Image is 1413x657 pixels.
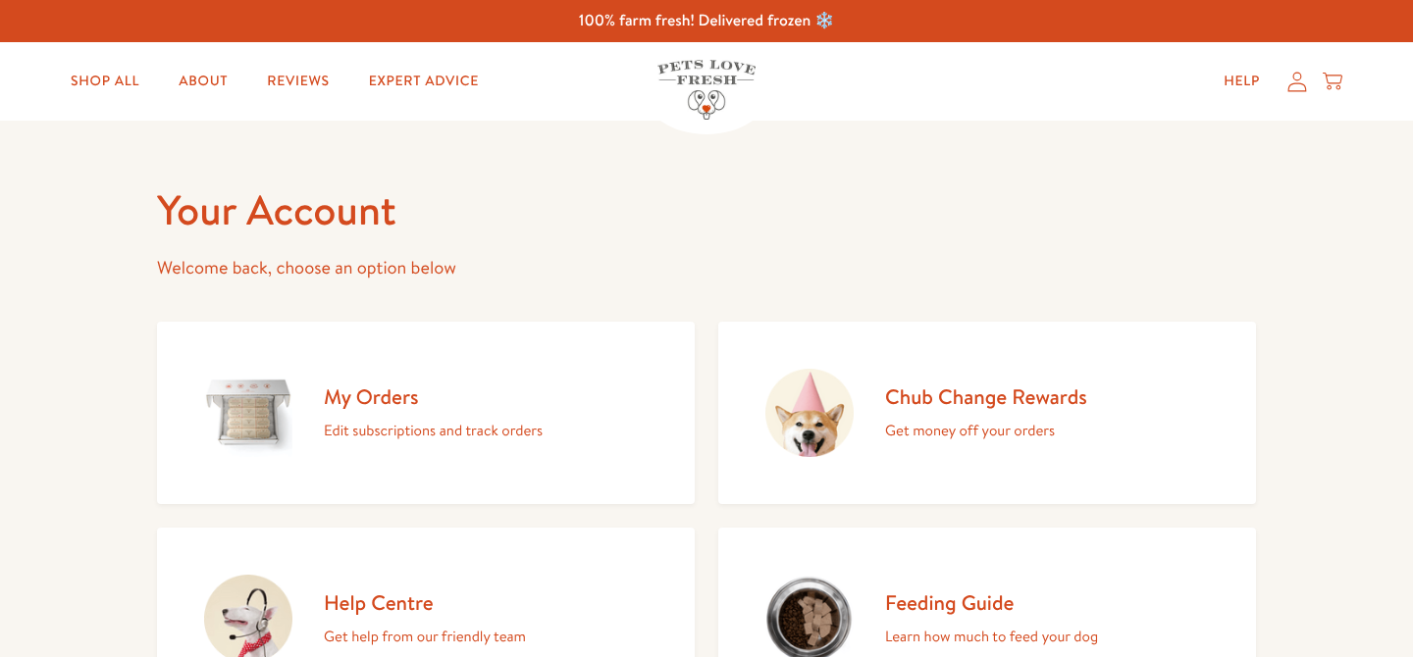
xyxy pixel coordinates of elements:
a: About [163,62,243,101]
img: Pets Love Fresh [657,60,756,120]
h2: Chub Change Rewards [885,383,1087,410]
p: Get help from our friendly team [324,624,526,649]
h1: Your Account [157,183,1256,237]
h2: My Orders [324,383,543,410]
p: Edit subscriptions and track orders [324,418,543,443]
h2: Help Centre [324,589,526,616]
a: Help [1208,62,1276,101]
a: Chub Change Rewards Get money off your orders [718,322,1256,504]
h2: Feeding Guide [885,589,1098,616]
a: Expert Advice [353,62,495,101]
p: Learn how much to feed your dog [885,624,1098,649]
p: Welcome back, choose an option below [157,253,1256,283]
a: Reviews [251,62,344,101]
p: Get money off your orders [885,418,1087,443]
a: Shop All [55,62,155,101]
a: My Orders Edit subscriptions and track orders [157,322,695,504]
